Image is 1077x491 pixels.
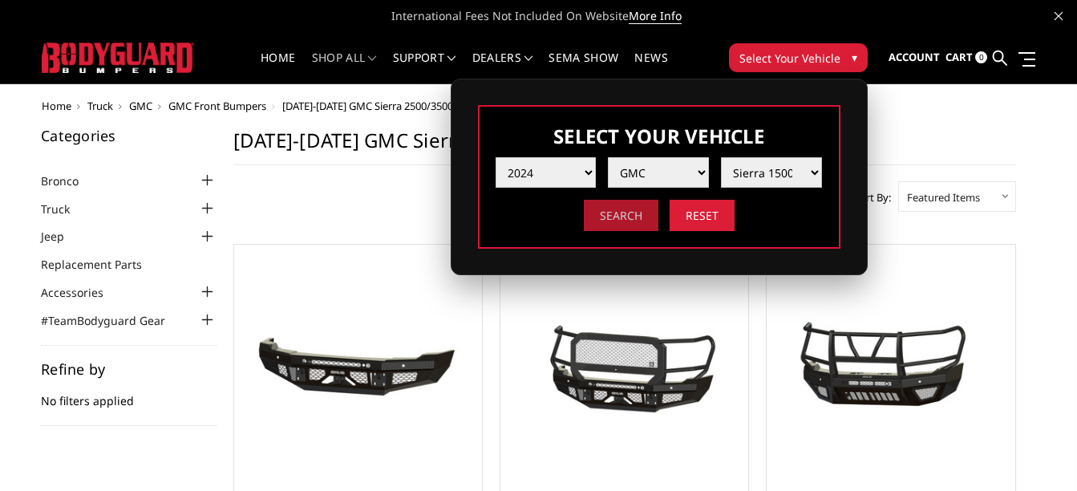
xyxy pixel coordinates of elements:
a: SEMA Show [549,52,618,83]
a: Home [42,99,71,113]
span: Cart [945,50,973,64]
a: More Info [629,8,682,24]
img: BODYGUARD BUMPERS [42,43,194,72]
a: Bronco [41,172,99,189]
a: GMC Front Bumpers [168,99,266,113]
a: Truck [87,99,113,113]
a: GMC [129,99,152,113]
a: Truck [41,201,90,217]
a: #TeamBodyguard Gear [41,312,185,329]
a: 2024-2025 GMC 2500-3500 - T2 Series - Extreme Front Bumper (receiver or winch) 2024-2025 GMC 2500... [771,249,1010,489]
h1: [DATE]-[DATE] GMC Sierra 2500/3500 [233,128,1016,165]
span: ▾ [852,49,857,66]
span: Account [889,50,940,64]
iframe: Chat Widget [997,414,1077,491]
a: Account [889,36,940,79]
a: shop all [312,52,377,83]
span: Select Your Vehicle [739,50,840,67]
a: Replacement Parts [41,256,162,273]
a: Jeep [41,228,84,245]
a: Cart 0 [945,36,987,79]
input: Reset [670,200,735,231]
h5: Refine by [41,362,217,376]
h5: Categories [41,128,217,143]
a: News [634,52,667,83]
button: Select Your Vehicle [729,43,868,72]
a: Home [261,52,295,83]
input: Search [584,200,658,231]
a: Support [393,52,456,83]
a: 2024-2025 GMC 2500-3500 - FT Series - Base Front Bumper 2024-2025 GMC 2500-3500 - FT Series - Bas... [238,249,478,489]
a: 2024-2025 GMC 2500-3500 - FT Series - Extreme Front Bumper 2024-2025 GMC 2500-3500 - FT Series - ... [504,249,744,489]
div: No filters applied [41,362,217,426]
span: [DATE]-[DATE] GMC Sierra 2500/3500 [282,99,453,113]
a: Dealers [472,52,533,83]
label: Sort By: [845,185,891,209]
a: Accessories [41,284,123,301]
h3: Select Your Vehicle [496,123,823,149]
span: 0 [975,51,987,63]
